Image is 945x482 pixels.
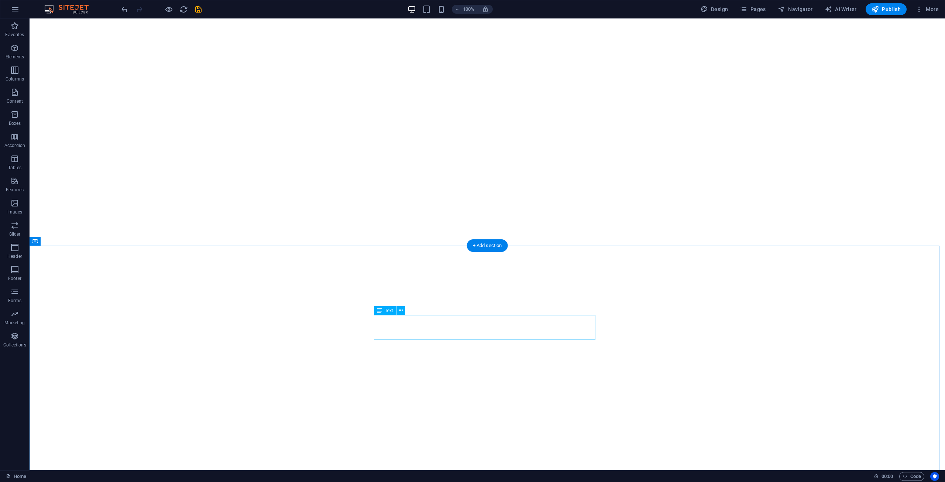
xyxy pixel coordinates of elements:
[463,5,475,14] h6: 100%
[887,474,888,479] span: :
[8,276,21,281] p: Footer
[7,253,22,259] p: Header
[6,187,24,193] p: Features
[179,5,188,14] button: reload
[740,6,766,13] span: Pages
[3,342,26,348] p: Collections
[930,472,939,481] button: Usercentrics
[899,472,924,481] button: Code
[866,3,907,15] button: Publish
[6,54,24,60] p: Elements
[775,3,816,15] button: Navigator
[874,472,893,481] h6: Session time
[701,6,728,13] span: Design
[6,76,24,82] p: Columns
[6,472,26,481] a: Click to cancel selection. Double-click to open Pages
[42,5,98,14] img: Editor Logo
[4,143,25,148] p: Accordion
[482,6,489,13] i: On resize automatically adjust zoom level to fit chosen device.
[8,298,21,304] p: Forms
[737,3,769,15] button: Pages
[915,6,939,13] span: More
[467,239,508,252] div: + Add section
[698,3,731,15] button: Design
[4,320,25,326] p: Marketing
[872,6,901,13] span: Publish
[822,3,860,15] button: AI Writer
[194,5,203,14] i: Save (Ctrl+S)
[120,5,129,14] i: Undo: Change text (Ctrl+Z)
[903,472,921,481] span: Code
[9,231,21,237] p: Slider
[7,98,23,104] p: Content
[698,3,731,15] div: Design (Ctrl+Alt+Y)
[5,32,24,38] p: Favorites
[120,5,129,14] button: undo
[882,472,893,481] span: 00 00
[825,6,857,13] span: AI Writer
[778,6,813,13] span: Navigator
[9,120,21,126] p: Boxes
[452,5,478,14] button: 100%
[179,5,188,14] i: Reload page
[385,308,393,313] span: Text
[164,5,173,14] button: Click here to leave preview mode and continue editing
[913,3,942,15] button: More
[8,165,21,171] p: Tables
[7,209,23,215] p: Images
[194,5,203,14] button: save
